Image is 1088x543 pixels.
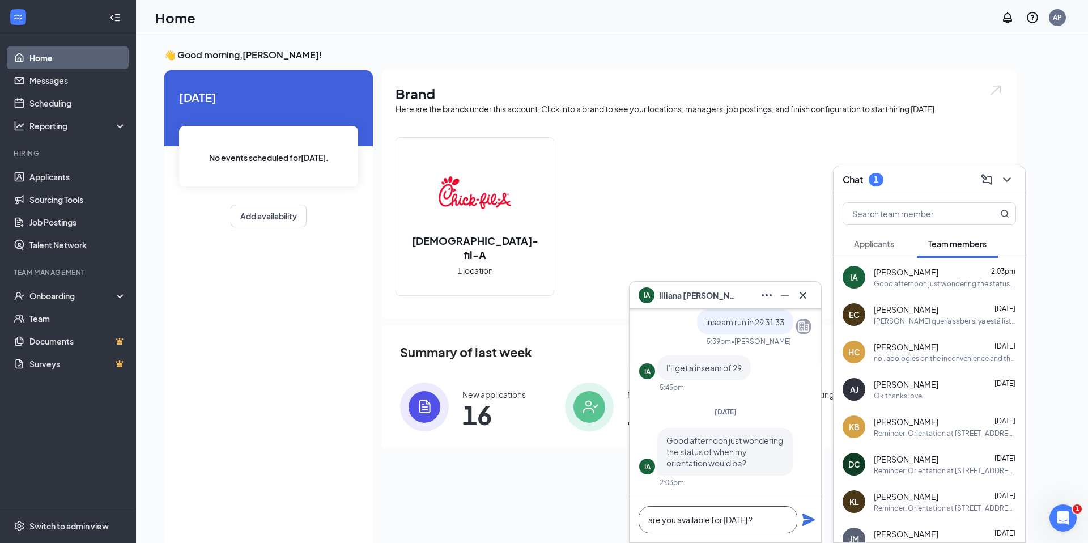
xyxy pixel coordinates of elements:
[659,289,738,302] span: Illiana [PERSON_NAME]
[778,289,792,302] svg: Minimize
[874,466,1016,476] div: Reminder: Orientation at [STREET_ADDRESS]. [DATE] 1 PM.
[627,389,664,400] div: New hires
[797,320,810,333] svg: Company
[155,8,195,27] h1: Home
[994,342,1015,350] span: [DATE]
[14,149,124,158] div: Hiring
[439,156,511,229] img: Chick-fil-A
[29,46,126,69] a: Home
[231,205,307,227] button: Add availability
[462,405,526,425] span: 16
[29,188,126,211] a: Sourcing Tools
[874,429,1016,438] div: Reminder: Orientation at [STREET_ADDRESS]. [DATE] 1 PM.
[639,506,797,533] textarea: are you available for [DATE] ?
[874,491,938,502] span: [PERSON_NAME]
[14,268,124,277] div: Team Management
[29,234,126,256] a: Talent Network
[792,405,866,425] span: 0
[29,211,126,234] a: Job Postings
[848,459,860,470] div: DC
[994,304,1015,313] span: [DATE]
[874,175,878,184] div: 1
[874,316,1016,326] div: [PERSON_NAME] quería saber si ya está listo el uniforme !?
[400,342,532,362] span: Summary of last week
[874,304,938,315] span: [PERSON_NAME]
[854,239,894,249] span: Applicants
[644,462,651,472] div: IA
[666,363,742,373] span: I'll get a inseam of 29
[843,173,863,186] h3: Chat
[627,405,664,425] span: 1
[29,330,126,353] a: DocumentsCrown
[874,279,1016,289] div: Good afternoon just wondering the status of when my orientation would be?
[644,367,651,376] div: IA
[1000,173,1014,186] svg: ChevronDown
[874,266,938,278] span: [PERSON_NAME]
[998,171,1016,189] button: ChevronDown
[14,520,25,532] svg: Settings
[707,337,731,346] div: 5:39pm
[400,383,449,431] img: icon
[802,513,815,527] svg: Plane
[760,289,773,302] svg: Ellipses
[29,120,127,131] div: Reporting
[29,520,109,532] div: Switch to admin view
[1000,209,1009,218] svg: MagnifyingGlass
[14,290,25,302] svg: UserCheck
[874,453,938,465] span: [PERSON_NAME]
[565,383,614,431] img: icon
[179,88,358,106] span: [DATE]
[792,389,866,400] div: Job postings posted
[994,491,1015,500] span: [DATE]
[1001,11,1014,24] svg: Notifications
[462,389,526,400] div: New applications
[29,92,126,114] a: Scheduling
[1049,504,1077,532] iframe: Intercom live chat
[29,166,126,188] a: Applicants
[994,454,1015,463] span: [DATE]
[1026,11,1039,24] svg: QuestionInfo
[29,307,126,330] a: Team
[666,435,783,468] span: Good afternoon just wondering the status of when my orientation would be?
[849,309,860,320] div: EC
[794,286,812,304] button: Cross
[1053,12,1062,22] div: AP
[209,151,329,164] span: No events scheduled for [DATE] .
[396,234,554,262] h2: [DEMOGRAPHIC_DATA]-fil-A
[988,84,1003,97] img: open.6027fd2a22e1237b5b06.svg
[874,391,922,401] div: Ok thanks love
[980,173,993,186] svg: ComposeMessage
[849,496,859,507] div: KL
[14,120,25,131] svg: Analysis
[109,12,121,23] svg: Collapse
[731,337,791,346] span: • [PERSON_NAME]
[874,354,1016,363] div: no . apologies on the inconvenience and the time. have a nice one
[715,408,737,416] span: [DATE]
[994,529,1015,537] span: [DATE]
[850,271,858,283] div: IA
[660,383,684,392] div: 5:45pm
[1073,504,1082,514] span: 1
[12,11,24,23] svg: WorkstreamLogo
[164,49,1017,61] h3: 👋 Good morning, [PERSON_NAME] !
[706,317,784,327] span: inseam run in 29 31 33
[396,84,1003,103] h1: Brand
[848,346,860,358] div: HC
[29,353,126,375] a: SurveysCrown
[758,286,776,304] button: Ellipses
[874,528,938,540] span: [PERSON_NAME]
[874,379,938,390] span: [PERSON_NAME]
[796,289,810,302] svg: Cross
[29,290,117,302] div: Onboarding
[850,384,858,395] div: AJ
[928,239,987,249] span: Team members
[874,416,938,427] span: [PERSON_NAME]
[776,286,794,304] button: Minimize
[457,264,493,277] span: 1 location
[994,379,1015,388] span: [DATE]
[660,478,684,487] div: 2:03pm
[843,203,977,224] input: Search team member
[849,421,860,432] div: KB
[994,417,1015,425] span: [DATE]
